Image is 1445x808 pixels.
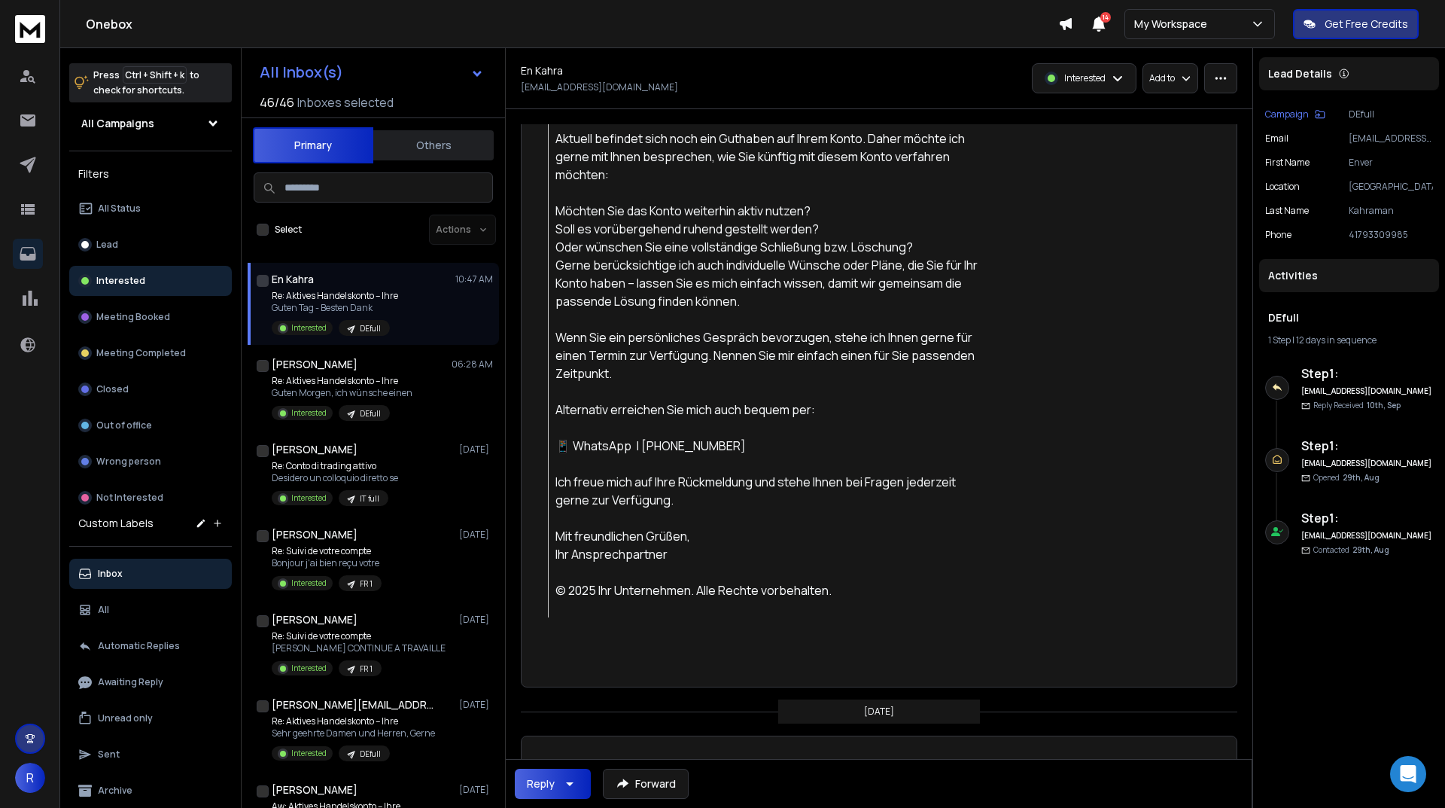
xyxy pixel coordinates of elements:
[1352,544,1389,555] span: 29th, Aug
[69,230,232,260] button: Lead
[1268,334,1430,346] div: |
[1259,259,1439,292] div: Activities
[1265,229,1291,241] p: Phone
[69,483,232,513] button: Not Interested
[98,676,163,688] p: Awaiting Reply
[69,776,232,806] button: Archive
[1301,530,1433,541] h6: [EMAIL_ADDRESS][DOMAIN_NAME]
[1349,205,1433,217] p: Kahraman
[1313,544,1389,556] p: Contacted
[555,328,982,383] div: Wenn Sie ein persönliches Gespräch bevorzugen, stehe ich Ihnen gerne für einen Termin zur Verfügu...
[93,68,199,98] p: Press to check for shortcuts.
[297,93,394,111] h3: Inboxes selected
[1265,133,1288,145] p: Email
[96,383,129,395] p: Closed
[555,527,982,563] div: Mit freundlichen Grüßen, Ihr Ansprechpartner
[291,407,327,419] p: Interested
[373,129,494,162] button: Others
[459,614,493,626] p: [DATE]
[1064,72,1106,84] p: Interested
[272,357,357,372] h1: [PERSON_NAME]
[69,559,232,589] button: Inbox
[1390,756,1426,792] div: Open Intercom Messenger
[272,302,398,314] p: Guten Tag - Besten Dank
[15,763,45,793] button: R
[69,338,232,368] button: Meeting Completed
[1265,205,1309,217] p: Last Name
[123,66,187,84] span: Ctrl + Shift + k
[69,410,232,441] button: Out of office
[98,203,141,215] p: All Status
[69,631,232,661] button: Automatic Replies
[1367,400,1401,410] span: 10th, Sep
[272,527,357,542] h1: [PERSON_NAME]
[248,57,496,87] button: All Inbox(s)
[1301,437,1433,455] h6: Step 1 :
[360,578,373,590] p: FR 1
[69,447,232,477] button: Wrong person
[864,706,894,718] p: [DATE]
[96,275,145,287] p: Interested
[1313,400,1401,411] p: Reply Received
[1265,108,1309,120] p: Campaign
[272,630,446,642] p: Re: Suivi de votre compte
[275,224,302,236] label: Select
[98,604,109,616] p: All
[1126,758,1215,773] p: [DATE] : 08:28 am
[78,516,154,531] h3: Custom Labels
[360,493,379,505] p: IT full
[1343,472,1380,483] span: 29th, Aug
[272,375,412,387] p: Re: Aktives Handelskonto – Ihre
[69,302,232,332] button: Meeting Booked
[291,578,327,589] p: Interested
[1313,472,1380,483] p: Opened
[291,663,327,674] p: Interested
[272,387,412,399] p: Guten Morgen, ich wünsche einen
[1134,17,1213,32] p: My Workspace
[272,460,398,472] p: Re: Conto di trading attivo
[272,545,382,557] p: Re: Suivi de votre compte
[360,408,381,419] p: DEfull
[98,640,180,652] p: Automatic Replies
[1301,364,1433,383] h6: Step 1 :
[98,785,132,797] p: Archive
[96,419,152,431] p: Out of office
[555,473,982,509] div: Ich freue mich auf Ihre Rückmeldung und stehe Ihnen bei Fragen jederzeit gerne zur Verfügung.
[272,290,398,302] p: Re: Aktives Handelskonto – Ihre
[272,472,398,484] p: Desidero un colloquio diretto se
[69,374,232,404] button: Closed
[1349,229,1433,241] p: 41793309985
[1349,133,1433,145] p: [EMAIL_ADDRESS][DOMAIN_NAME]
[15,15,45,43] img: logo
[543,758,818,779] h1: Aktives Handelskonto – Ihre Rückmeldung
[81,116,154,131] h1: All Campaigns
[1265,181,1300,193] p: location
[555,401,982,419] div: Alternativ erreichen Sie mich auch bequem per:
[98,712,153,724] p: Unread only
[555,130,982,184] div: Aktuell befindet sich noch ein Guthaben auf Ihrem Konto. Daher möchte ich gerne mit Ihnen besprec...
[459,699,493,711] p: [DATE]
[521,63,563,78] h1: En Kahra
[1268,334,1291,346] span: 1 Step
[98,749,120,761] p: Sent
[96,311,170,323] p: Meeting Booked
[98,568,123,580] p: Inbox
[69,739,232,770] button: Sent
[96,492,163,504] p: Not Interested
[69,703,232,733] button: Unread only
[69,194,232,224] button: All Status
[1268,66,1332,81] p: Lead Details
[459,444,493,456] p: [DATE]
[360,749,381,760] p: DEfull
[360,323,381,334] p: DEfull
[515,769,591,799] button: Reply
[96,456,161,468] p: Wrong person
[1149,72,1175,84] p: Add to
[272,612,357,627] h1: [PERSON_NAME]
[1301,458,1433,469] h6: [EMAIL_ADDRESS][DOMAIN_NAME]
[272,782,357,797] h1: [PERSON_NAME]
[521,81,678,93] p: [EMAIL_ADDRESS][DOMAIN_NAME]
[1349,157,1433,169] p: Enver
